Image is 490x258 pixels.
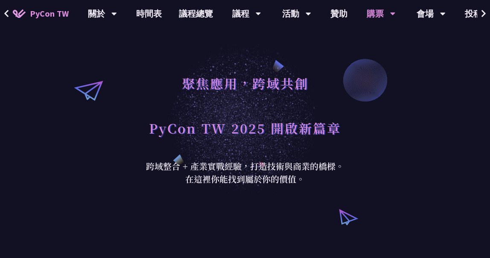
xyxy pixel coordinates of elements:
[182,70,309,96] h1: 聚焦應用，跨域共創
[4,3,77,24] a: PyCon TW
[140,160,350,186] div: 跨域整合 + 產業實戰經驗，打造技術與商業的橋樑。 在這裡你能找到屬於你的價值。
[149,115,341,141] h1: PyCon TW 2025 開啟新篇章
[13,9,26,18] img: Home icon of PyCon TW 2025
[30,7,69,20] span: PyCon TW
